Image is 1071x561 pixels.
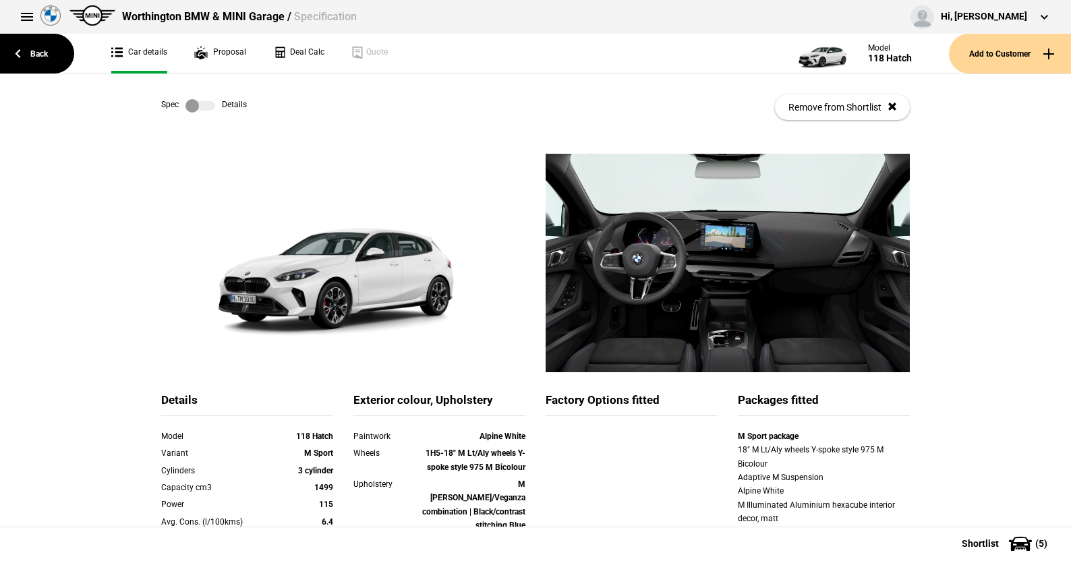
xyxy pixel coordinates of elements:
strong: Alpine White [480,432,525,441]
strong: 118 Hatch [296,432,333,441]
div: Capacity cm3 [161,481,264,494]
span: Shortlist [962,539,999,548]
div: Cylinders [161,464,264,477]
div: Packages fitted [738,392,910,416]
strong: 1H5-18" M Lt/Aly wheels Y-spoke style 975 M Bicolour [426,448,525,471]
div: 118 Hatch [868,53,912,64]
a: Car details [111,34,167,73]
span: Specification [294,10,357,23]
strong: 3 cylinder [298,466,333,475]
div: Avg. Cons. (l/100kms) [161,515,264,529]
span: ( 5 ) [1035,539,1047,548]
button: Shortlist(5) [942,527,1071,560]
button: Remove from Shortlist [775,94,910,120]
a: Proposal [194,34,246,73]
div: Paintwork [353,430,422,443]
div: Exterior colour, Upholstery [353,392,525,416]
button: Add to Customer [949,34,1071,73]
img: bmw.png [40,5,61,26]
div: Model [868,43,912,53]
strong: M Sport package [738,432,799,441]
div: Details [161,392,333,416]
div: Wheels [353,446,422,460]
strong: 6.4 [322,517,333,527]
div: Worthington BMW & MINI Garage / [122,9,357,24]
a: Deal Calc [273,34,324,73]
div: Model [161,430,264,443]
strong: 1499 [314,483,333,492]
div: Factory Options fitted [546,392,718,416]
div: Upholstery [353,477,422,491]
div: Spec Details [161,99,247,113]
div: Variant [161,446,264,460]
img: mini.png [69,5,115,26]
strong: M Sport [304,448,333,458]
strong: 115 [319,500,333,509]
div: Hi, [PERSON_NAME] [941,10,1027,24]
div: Power [161,498,264,511]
